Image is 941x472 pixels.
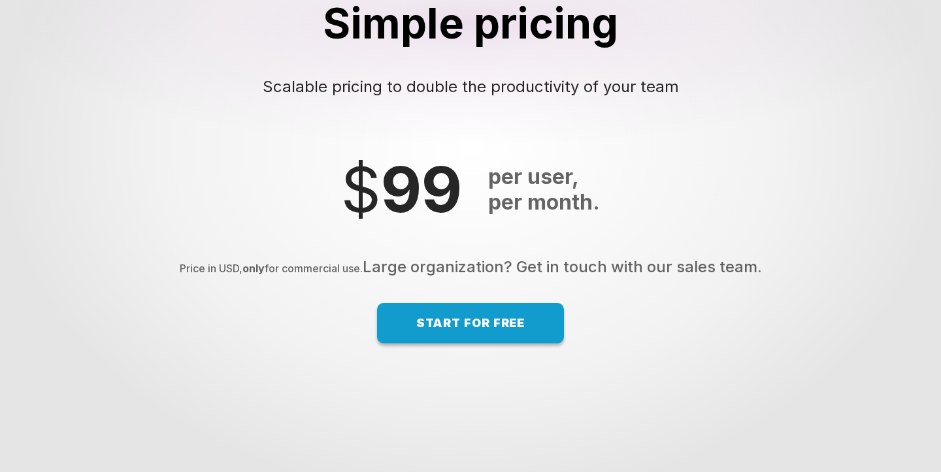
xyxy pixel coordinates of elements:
span: Large organization? Get in touch with our sales team. [363,257,762,276]
span: 99 [381,151,462,227]
span: per user, per month. [488,164,600,214]
span: for commercial use. [265,262,363,275]
span: Scalable pricing to double the productivity of your team [263,77,679,96]
span: Price in USD, [180,262,242,275]
a: Start for free [377,303,565,343]
span: Start for free [416,316,525,330]
span: $ [341,151,381,227]
span: only [242,262,265,275]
